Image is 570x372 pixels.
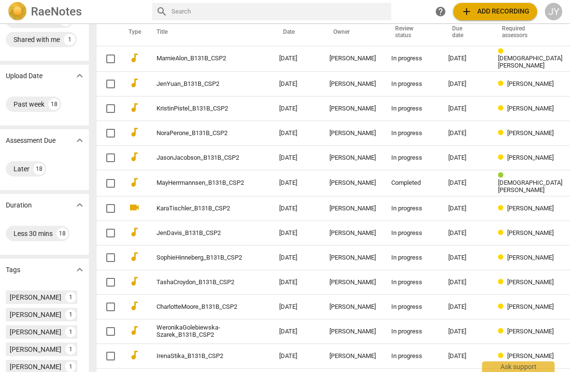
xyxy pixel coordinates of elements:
p: Duration [6,200,32,210]
span: audiotrack [128,102,140,113]
span: Review status: in progress [498,303,507,310]
a: JenDavis_B131B_CSP2 [157,230,244,237]
p: Assessment Due [6,136,56,146]
div: [PERSON_NAME] [10,310,61,319]
div: 18 [48,98,60,110]
div: In progress [391,130,433,137]
span: audiotrack [128,226,140,238]
div: 1 [65,327,76,337]
td: [DATE] [271,72,322,96]
div: Completed [391,179,433,187]
div: [PERSON_NAME] [329,254,376,262]
span: [PERSON_NAME] [507,80,554,87]
div: [PERSON_NAME] [329,154,376,162]
div: [DATE] [448,303,483,311]
span: audiotrack [128,300,140,312]
div: [PERSON_NAME] [10,327,61,337]
span: [DEMOGRAPHIC_DATA][PERSON_NAME] [498,55,562,69]
div: [DATE] [448,279,483,286]
td: [DATE] [271,344,322,369]
span: videocam [128,202,140,213]
span: audiotrack [128,177,140,188]
td: [DATE] [271,246,322,270]
span: [PERSON_NAME] [507,352,554,359]
div: Later [14,164,29,174]
button: JY [545,3,562,20]
span: add [461,6,472,17]
a: JenYuan_B131B_CSP2 [157,81,244,88]
th: Due date [441,19,490,46]
div: In progress [391,55,433,62]
a: LogoRaeNotes [8,2,144,21]
span: expand_more [74,264,85,276]
span: search [156,6,168,17]
span: Review status: in progress [498,154,507,161]
div: 1 [65,361,76,372]
span: [DEMOGRAPHIC_DATA][PERSON_NAME] [498,179,562,193]
button: Upload [453,3,537,20]
div: 1 [65,292,76,303]
span: Review status: in progress [498,254,507,261]
div: Ask support [482,361,555,372]
span: [PERSON_NAME] [507,229,554,236]
th: Title [145,19,271,46]
th: Owner [322,19,384,46]
div: 1 [65,344,76,355]
div: [DATE] [448,230,483,237]
div: [PERSON_NAME] [329,303,376,311]
span: Review status: in progress [498,105,507,112]
a: KristinPistel_B131B_CSP2 [157,105,244,112]
a: SophieHinneberg_B131B_CSP2 [157,254,244,262]
span: Review status: in progress [498,80,507,87]
th: Review status [384,19,441,46]
td: [DATE] [271,221,322,246]
td: [DATE] [271,270,322,295]
span: audiotrack [128,151,140,163]
span: audiotrack [128,52,140,64]
span: Review status: in progress [498,205,507,212]
th: Date [271,19,322,46]
span: [PERSON_NAME] [507,205,554,212]
a: JasonJacobson_B131B_CSP2 [157,154,244,162]
span: Review status: in progress [498,129,507,137]
div: In progress [391,230,433,237]
div: In progress [391,353,433,360]
button: Show more [72,198,87,212]
a: Help [432,3,449,20]
td: [DATE] [271,196,322,221]
div: [PERSON_NAME] [329,130,376,137]
span: audiotrack [128,77,140,89]
p: Tags [6,265,20,275]
div: In progress [391,205,433,212]
div: [DATE] [448,55,483,62]
div: [PERSON_NAME] [329,279,376,286]
td: [DATE] [271,46,322,72]
a: NoraPerone_B131B_CSP2 [157,130,244,137]
a: IrenaStika_B131B_CSP2 [157,353,244,360]
h2: RaeNotes [31,5,82,18]
div: [DATE] [448,130,483,137]
a: MarnieAlon_B131B_CSP2 [157,55,244,62]
span: Review status: in progress [498,278,507,286]
td: [DATE] [271,170,322,196]
span: Review status: completed [498,172,507,179]
th: Type [121,19,145,46]
span: expand_more [74,70,85,82]
div: In progress [391,254,433,262]
div: [PERSON_NAME] [10,344,61,354]
div: [DATE] [448,353,483,360]
div: [DATE] [448,105,483,112]
div: [PERSON_NAME] [329,81,376,88]
div: [PERSON_NAME] [329,353,376,360]
div: Past week [14,99,44,109]
td: [DATE] [271,96,322,121]
span: expand_more [74,135,85,146]
p: Upload Date [6,71,43,81]
div: In progress [391,279,433,286]
span: audiotrack [128,349,140,361]
a: CharlotteMoore_B131B_CSP2 [157,303,244,311]
span: [PERSON_NAME] [507,328,554,335]
button: Show more [72,262,87,277]
span: Review status: in progress [498,352,507,359]
div: [DATE] [448,205,483,212]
